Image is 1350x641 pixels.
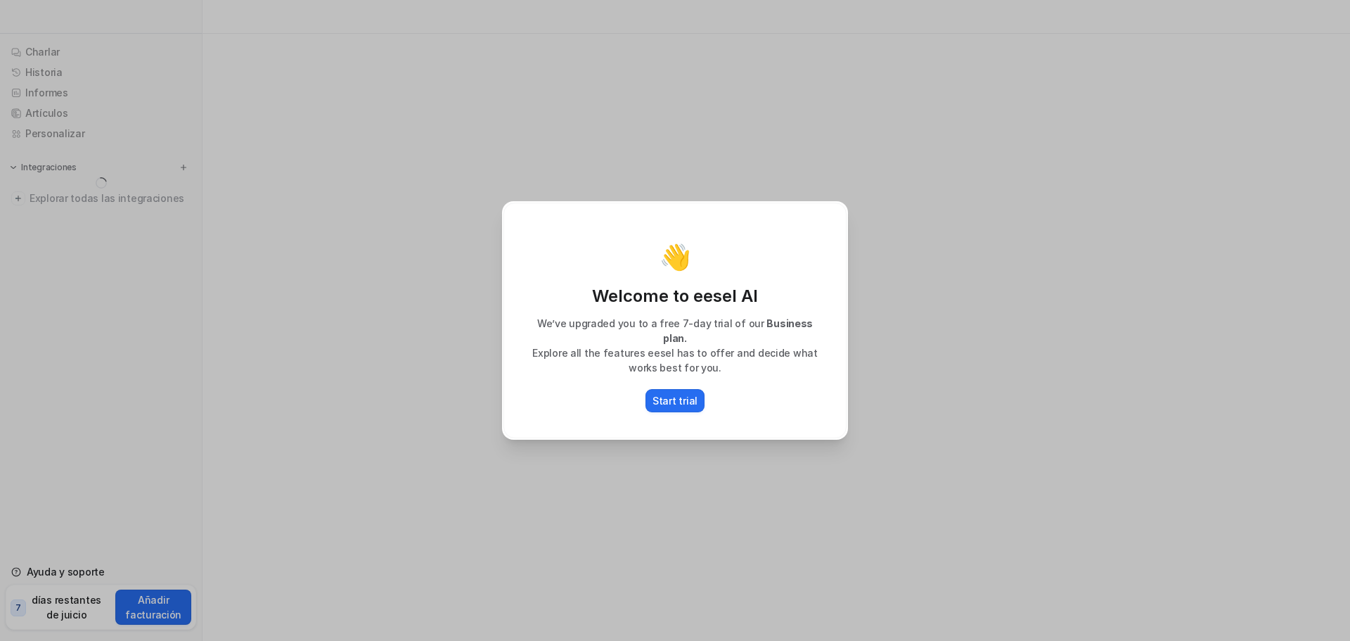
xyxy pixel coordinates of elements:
[660,243,691,271] p: 👋
[518,345,832,375] p: Explore all the features eesel has to offer and decide what works best for you.
[652,393,697,408] p: Start trial
[645,389,705,412] button: Start trial
[518,316,832,345] p: We’ve upgraded you to a free 7-day trial of our
[518,285,832,307] p: Welcome to eesel AI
